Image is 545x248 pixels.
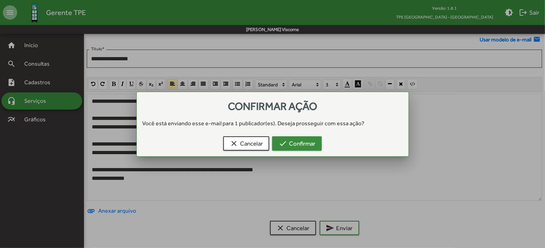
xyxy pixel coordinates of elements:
[279,139,287,148] mat-icon: check
[223,136,269,151] button: Cancelar
[230,137,263,150] span: Cancelar
[137,119,409,128] div: Você está enviando esse e-mail para 1 publicador(es). Deseja prosseguir com essa ação?
[279,137,315,150] span: Confirmar
[230,139,238,148] mat-icon: clear
[272,136,322,151] button: Confirmar
[228,100,317,112] span: Confirmar ação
